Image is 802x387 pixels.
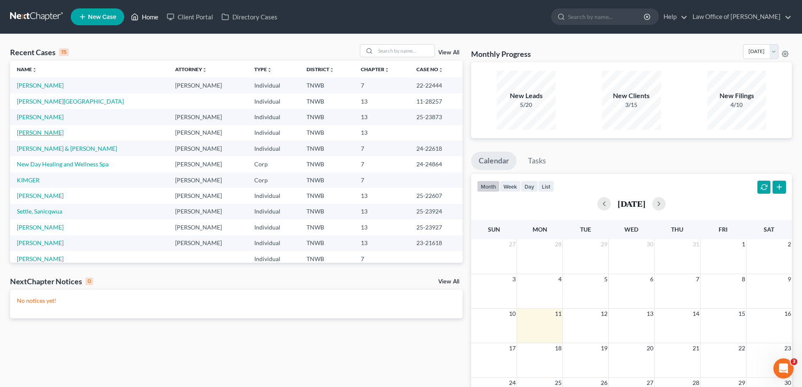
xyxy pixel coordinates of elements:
i: unfold_more [329,67,334,72]
td: TNWB [300,125,354,141]
div: Recent Cases [10,47,69,57]
span: Fri [719,226,727,233]
i: unfold_more [438,67,443,72]
span: 29 [600,239,608,249]
td: [PERSON_NAME] [168,204,248,219]
span: 16 [783,309,792,319]
td: Individual [248,109,300,125]
td: TNWB [300,235,354,251]
span: 2 [787,239,792,249]
a: Client Portal [163,9,217,24]
span: 4 [557,274,562,284]
a: [PERSON_NAME] [17,129,64,136]
td: 13 [354,188,410,203]
td: Individual [248,235,300,251]
td: TNWB [300,109,354,125]
td: 25-23873 [410,109,463,125]
span: 3 [512,274,517,284]
a: Chapterunfold_more [361,66,389,72]
span: Tue [580,226,591,233]
a: [PERSON_NAME] [17,82,64,89]
span: 18 [554,343,562,353]
a: View All [438,279,459,285]
a: Tasks [520,152,554,170]
td: Individual [248,204,300,219]
td: [PERSON_NAME] [168,172,248,188]
span: 3 [791,358,797,365]
input: Search by name... [376,45,434,57]
td: [PERSON_NAME] [168,141,248,156]
span: 19 [600,343,608,353]
div: NextChapter Notices [10,276,93,286]
button: week [500,181,521,192]
td: 13 [354,204,410,219]
td: TNWB [300,156,354,172]
td: [PERSON_NAME] [168,156,248,172]
span: 20 [646,343,654,353]
span: Thu [671,226,683,233]
span: 13 [646,309,654,319]
span: 22 [738,343,746,353]
td: TNWB [300,172,354,188]
td: 7 [354,141,410,156]
span: 28 [554,239,562,249]
a: Settle, Sanicqwua [17,208,62,215]
td: Individual [248,125,300,141]
span: New Case [88,14,116,20]
a: [PERSON_NAME][GEOGRAPHIC_DATA] [17,98,124,105]
td: [PERSON_NAME] [168,77,248,93]
td: [PERSON_NAME] [168,235,248,251]
td: 13 [354,235,410,251]
div: New Filings [707,91,766,101]
td: Individual [248,93,300,109]
td: 13 [354,219,410,235]
span: 1 [741,239,746,249]
td: TNWB [300,219,354,235]
i: unfold_more [384,67,389,72]
td: 24-22618 [410,141,463,156]
span: 14 [692,309,700,319]
iframe: Intercom live chat [773,358,794,379]
span: 21 [692,343,700,353]
span: Wed [624,226,638,233]
a: [PERSON_NAME] [17,224,64,231]
td: TNWB [300,204,354,219]
button: day [521,181,538,192]
span: 11 [554,309,562,319]
td: [PERSON_NAME] [168,109,248,125]
span: 27 [508,239,517,249]
a: Directory Cases [217,9,282,24]
td: 25-23924 [410,204,463,219]
span: 5 [603,274,608,284]
div: 5/20 [497,101,556,109]
a: Case Nounfold_more [416,66,443,72]
span: 7 [695,274,700,284]
td: TNWB [300,188,354,203]
span: 10 [508,309,517,319]
a: Law Office of [PERSON_NAME] [688,9,791,24]
a: [PERSON_NAME] & [PERSON_NAME] [17,145,117,152]
span: 6 [649,274,654,284]
span: 8 [741,274,746,284]
i: unfold_more [202,67,207,72]
td: TNWB [300,251,354,267]
td: 7 [354,156,410,172]
td: [PERSON_NAME] [168,125,248,141]
button: month [477,181,500,192]
div: 3/15 [602,101,661,109]
a: KIMGER [17,176,40,184]
div: 4/10 [707,101,766,109]
td: Corp [248,172,300,188]
td: 7 [354,77,410,93]
a: [PERSON_NAME] [17,192,64,199]
td: 24-24864 [410,156,463,172]
a: Attorneyunfold_more [175,66,207,72]
td: Individual [248,251,300,267]
a: [PERSON_NAME] [17,255,64,262]
a: Districtunfold_more [306,66,334,72]
p: No notices yet! [17,296,456,305]
input: Search by name... [568,9,645,24]
td: Individual [248,188,300,203]
a: [PERSON_NAME] [17,239,64,246]
span: 15 [738,309,746,319]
